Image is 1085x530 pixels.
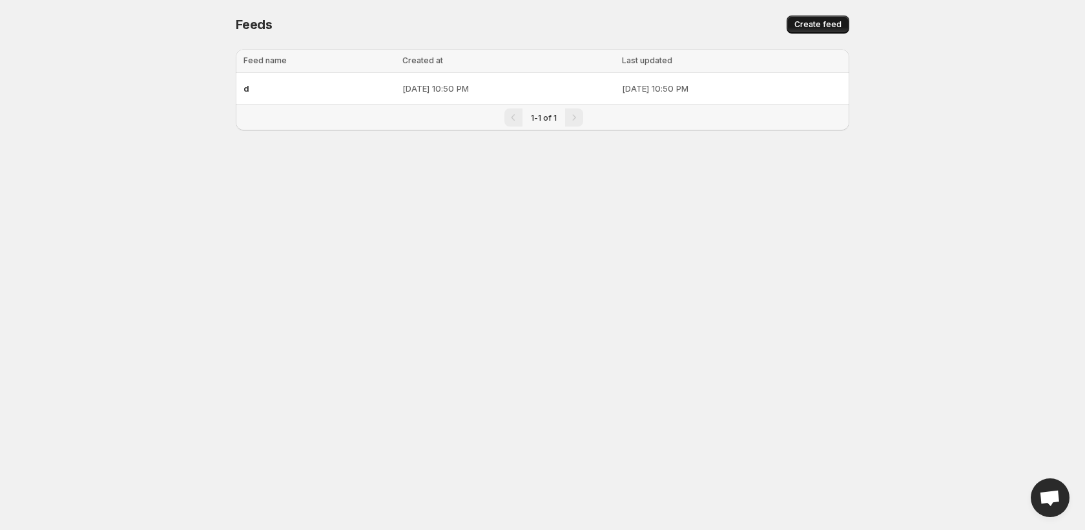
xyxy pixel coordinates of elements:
[787,15,849,34] button: Create feed
[402,56,443,65] span: Created at
[236,104,849,130] nav: Pagination
[402,82,614,95] p: [DATE] 10:50 PM
[622,82,842,95] p: [DATE] 10:50 PM
[794,19,842,30] span: Create feed
[236,17,273,32] span: Feeds
[531,113,557,123] span: 1-1 of 1
[622,56,672,65] span: Last updated
[1031,478,1069,517] a: Open chat
[243,83,249,94] span: d
[243,56,287,65] span: Feed name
